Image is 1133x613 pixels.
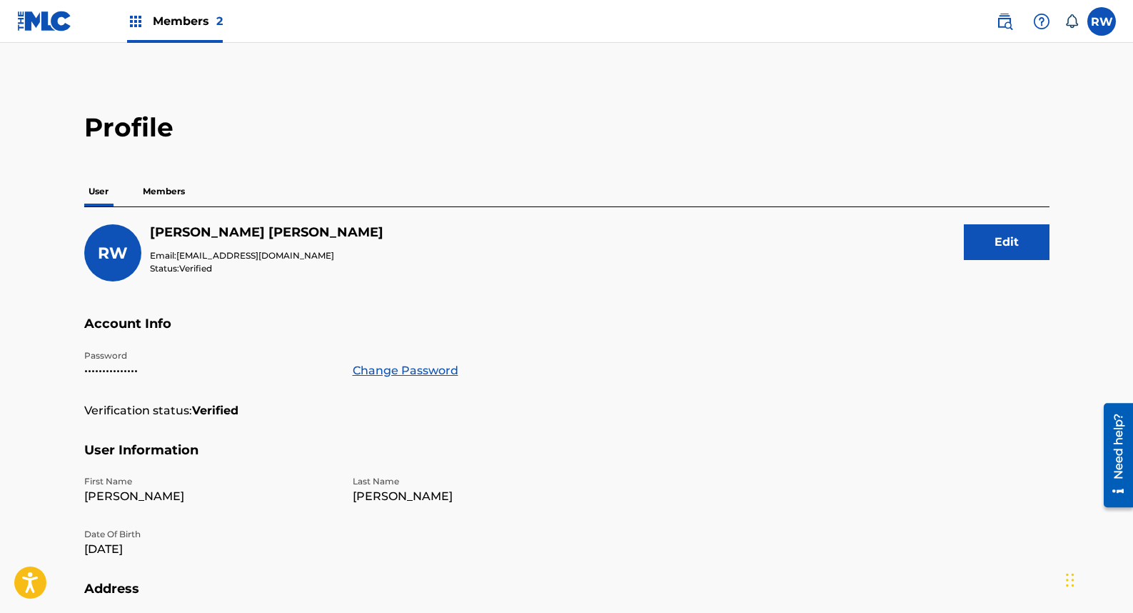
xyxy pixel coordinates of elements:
[192,402,238,419] strong: Verified
[1066,559,1074,602] div: Drag
[98,244,128,263] span: RW
[139,176,189,206] p: Members
[1027,7,1056,36] div: Help
[179,263,212,274] span: Verified
[996,13,1013,30] img: search
[150,262,383,275] p: Status:
[84,362,336,379] p: •••••••••••••••
[84,349,336,362] p: Password
[176,250,334,261] span: [EMAIL_ADDRESS][DOMAIN_NAME]
[1062,544,1133,613] iframe: Chat Widget
[84,402,192,419] p: Verification status:
[353,488,604,505] p: [PERSON_NAME]
[84,475,336,488] p: First Name
[1033,13,1050,30] img: help
[84,111,1049,144] h2: Profile
[1093,398,1133,513] iframe: Resource Center
[84,176,113,206] p: User
[353,475,604,488] p: Last Name
[84,541,336,558] p: [DATE]
[84,528,336,541] p: Date Of Birth
[84,442,1049,476] h5: User Information
[84,488,336,505] p: [PERSON_NAME]
[17,11,72,31] img: MLC Logo
[1087,7,1116,36] div: User Menu
[990,7,1019,36] a: Public Search
[216,14,223,28] span: 2
[1064,14,1079,29] div: Notifications
[353,362,458,379] a: Change Password
[150,224,383,241] h5: Rex Wiseman
[84,316,1049,349] h5: Account Info
[127,13,144,30] img: Top Rightsholders
[964,224,1049,260] button: Edit
[153,13,223,29] span: Members
[150,249,383,262] p: Email:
